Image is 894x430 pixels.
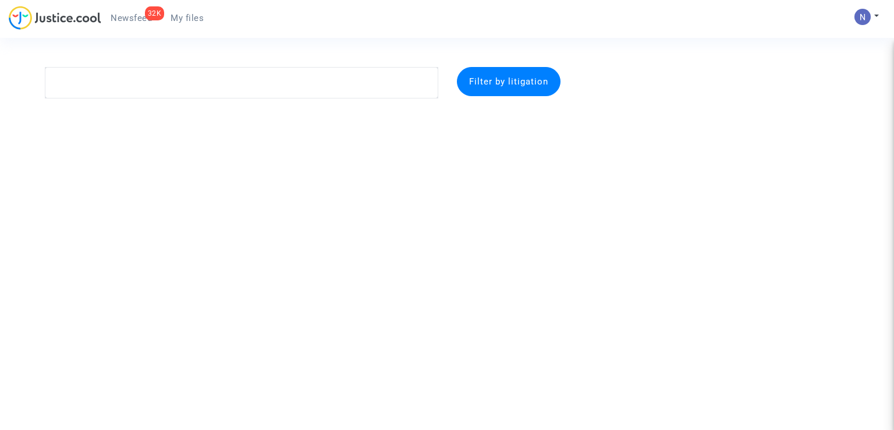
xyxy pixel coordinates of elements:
div: 32K [145,6,165,20]
span: My files [171,13,204,23]
span: Filter by litigation [469,76,548,87]
img: jc-logo.svg [9,6,101,30]
a: 32KNewsfeed [101,9,161,27]
img: ACg8ocLbdXnmRFmzhNqwOPt_sjleXT1r-v--4sGn8-BO7_nRuDcVYw=s96-c [854,9,871,25]
span: Newsfeed [111,13,152,23]
a: My files [161,9,213,27]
